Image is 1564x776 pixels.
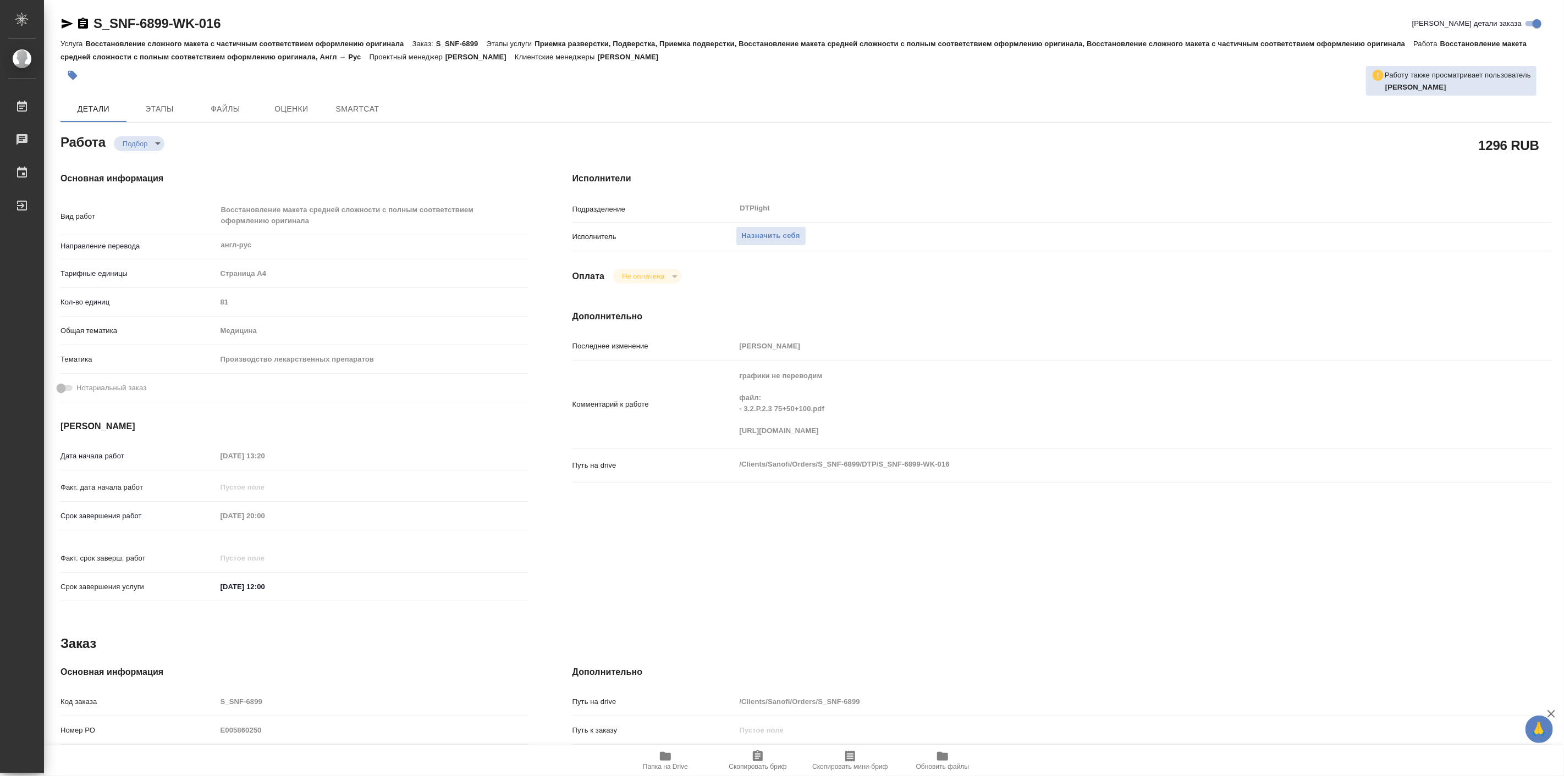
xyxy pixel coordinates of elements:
[119,139,151,148] button: Подбор
[736,722,1471,738] input: Пустое поле
[60,581,217,592] p: Срок завершения услуги
[60,131,106,151] h2: Работа
[1479,136,1539,154] h2: 1296 RUB
[60,725,217,736] p: Номер РО
[804,745,896,776] button: Скопировать мини-бриф
[217,550,313,566] input: Пустое поле
[572,399,736,410] p: Комментарий к работе
[736,367,1471,440] textarea: графики не переводим файл: - 3.2.P.2.3 75+50+100.pdf [URL][DOMAIN_NAME]
[572,204,736,215] p: Подразделение
[60,696,217,707] p: Код заказа
[1412,18,1522,29] span: [PERSON_NAME] детали заказа
[93,16,221,31] a: S_SNF-6899-WK-016
[76,17,90,30] button: Скопировать ссылку
[60,172,528,185] h4: Основная информация
[736,226,806,246] button: Назначить себя
[1385,82,1531,93] p: Третьякова Мария
[217,579,313,595] input: ✎ Введи что-нибудь
[712,745,804,776] button: Скопировать бриф
[217,264,528,283] div: Страница А4
[217,722,528,738] input: Пустое поле
[572,172,1552,185] h4: Исполнители
[1413,40,1440,48] p: Работа
[60,635,96,652] h2: Заказ
[217,508,313,524] input: Пустое поле
[60,420,528,433] h4: [PERSON_NAME]
[60,63,85,87] button: Добавить тэг
[60,553,217,564] p: Факт. срок заверш. работ
[60,325,217,336] p: Общая тематика
[76,383,146,393] span: Нотариальный заказ
[265,102,318,116] span: Оценки
[572,341,736,352] p: Последнее изменение
[736,455,1471,474] textarea: /Clients/Sanofi/Orders/S_SNF-6899/DTP/S_SNF-6899-WK-016
[217,350,528,369] div: Производство лекарственных препаратов
[896,745,989,776] button: Обновить файлы
[85,40,412,48] p: Восстановление сложного макета с частичным соответствием оформлению оригинала
[572,725,736,736] p: Путь к заказу
[445,53,515,61] p: [PERSON_NAME]
[436,40,487,48] p: S_SNF-6899
[742,230,800,242] span: Назначить себя
[736,694,1471,710] input: Пустое поле
[572,666,1552,679] h4: Дополнительно
[370,53,445,61] p: Проектный менеджер
[619,271,668,281] button: Не оплачена
[916,763,970,771] span: Обновить файлы
[572,310,1552,323] h4: Дополнительно
[60,354,217,365] p: Тематика
[60,211,217,222] p: Вид работ
[1385,70,1531,81] p: Работу также просматривает пользователь
[133,102,186,116] span: Этапы
[217,294,528,310] input: Пустое поле
[60,17,74,30] button: Скопировать ссылку для ЯМессенджера
[535,40,1413,48] p: Приемка разверстки, Подверстка, Приемка подверстки, Восстановление макета средней сложности с пол...
[812,763,888,771] span: Скопировать мини-бриф
[619,745,712,776] button: Папка на Drive
[60,297,217,308] p: Кол-во единиц
[60,511,217,522] p: Срок завершения работ
[613,269,681,284] div: Подбор
[729,763,786,771] span: Скопировать бриф
[60,40,1527,61] p: Восстановление макета средней сложности с полным соответствием оформлению оригинала, Англ → Рус
[60,241,217,252] p: Направление перевода
[60,482,217,493] p: Факт. дата начала работ
[598,53,667,61] p: [PERSON_NAME]
[217,694,528,710] input: Пустое поле
[643,763,688,771] span: Папка на Drive
[60,268,217,279] p: Тарифные единицы
[114,136,164,151] div: Подбор
[515,53,598,61] p: Клиентские менеджеры
[331,102,384,116] span: SmartCat
[572,460,736,471] p: Путь на drive
[1526,716,1553,743] button: 🙏
[217,448,313,464] input: Пустое поле
[67,102,120,116] span: Детали
[412,40,436,48] p: Заказ:
[1385,83,1446,91] b: [PERSON_NAME]
[60,451,217,462] p: Дата начала работ
[199,102,252,116] span: Файлы
[572,270,605,283] h4: Оплата
[217,322,528,340] div: Медицина
[1530,718,1549,741] span: 🙏
[217,479,313,495] input: Пустое поле
[487,40,535,48] p: Этапы услуги
[572,696,736,707] p: Путь на drive
[60,40,85,48] p: Услуга
[572,231,736,242] p: Исполнитель
[60,666,528,679] h4: Основная информация
[736,338,1471,354] input: Пустое поле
